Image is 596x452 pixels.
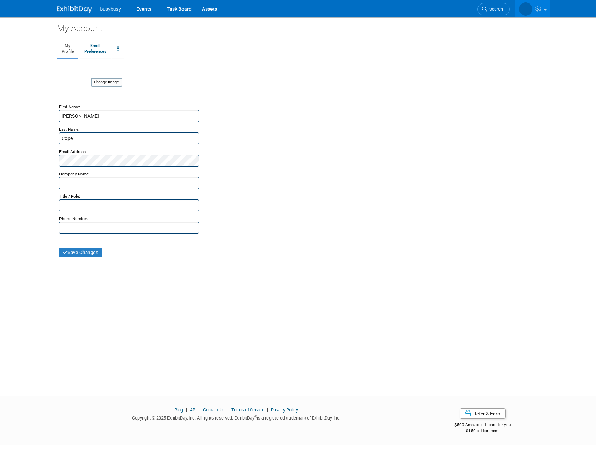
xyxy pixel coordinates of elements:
small: Email Address: [59,149,87,154]
span: Search [469,7,485,12]
small: Company Name: [59,172,89,176]
span: | [226,407,230,413]
a: Terms of Service [231,407,264,413]
sup: ® [254,415,257,419]
span: | [184,407,189,413]
a: Privacy Policy [271,407,298,413]
div: My Account [57,17,539,34]
small: Title / Role: [59,194,80,199]
a: API [190,407,196,413]
a: Refer & Earn [460,408,506,419]
a: Contact Us [203,407,225,413]
div: $150 off for them. [426,428,539,434]
img: ExhibitDay [57,6,92,13]
span: | [198,407,202,413]
img: Avery Cope [501,4,532,12]
button: Save Changes [59,248,102,257]
span: busybusy [100,6,121,12]
div: Copyright © 2025 ExhibitDay, Inc. All rights reserved. ExhibitDay is a registered trademark of Ex... [57,413,416,421]
a: MyProfile [57,40,78,58]
span: | [265,407,270,413]
small: Last Name: [59,127,79,132]
a: Blog [174,407,183,413]
small: First Name: [59,104,80,109]
small: Phone Number: [59,216,88,221]
div: $500 Amazon gift card for you, [426,417,539,433]
a: EmailPreferences [80,40,111,58]
a: Search [459,3,491,15]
